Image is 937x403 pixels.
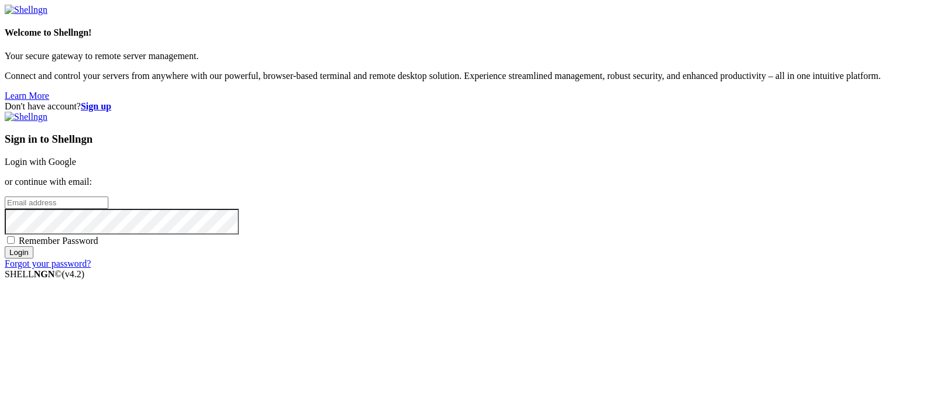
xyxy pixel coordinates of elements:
[5,133,932,146] h3: Sign in to Shellngn
[5,177,932,187] p: or continue with email:
[5,197,108,209] input: Email address
[5,269,84,279] span: SHELL ©
[5,157,76,167] a: Login with Google
[5,27,932,38] h4: Welcome to Shellngn!
[5,71,932,81] p: Connect and control your servers from anywhere with our powerful, browser-based terminal and remo...
[5,91,49,101] a: Learn More
[5,112,47,122] img: Shellngn
[5,101,932,112] div: Don't have account?
[7,236,15,244] input: Remember Password
[62,269,85,279] span: 4.2.0
[19,236,98,246] span: Remember Password
[5,259,91,268] a: Forgot your password?
[5,51,932,61] p: Your secure gateway to remote server management.
[5,5,47,15] img: Shellngn
[34,269,55,279] b: NGN
[81,101,111,111] a: Sign up
[5,246,33,259] input: Login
